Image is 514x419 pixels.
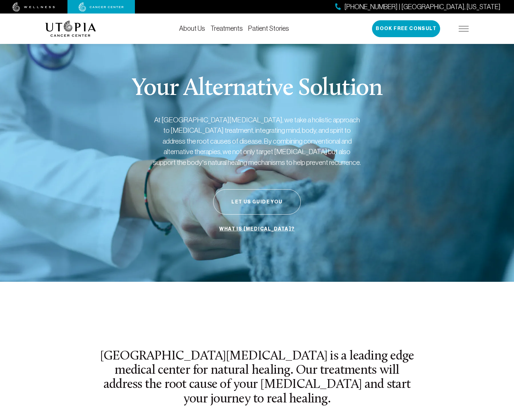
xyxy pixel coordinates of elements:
h2: [GEOGRAPHIC_DATA][MEDICAL_DATA] is a leading edge medical center for natural healing. Our treatme... [99,349,415,406]
button: Let Us Guide You [213,189,301,215]
img: cancer center [79,2,124,12]
button: Book Free Consult [372,20,440,37]
img: icon-hamburger [459,26,469,31]
p: Your Alternative Solution [132,77,382,101]
img: logo [45,21,96,37]
span: [PHONE_NUMBER] | [GEOGRAPHIC_DATA], [US_STATE] [344,2,501,12]
a: Treatments [210,25,243,32]
a: [PHONE_NUMBER] | [GEOGRAPHIC_DATA], [US_STATE] [335,2,501,12]
p: At [GEOGRAPHIC_DATA][MEDICAL_DATA], we take a holistic approach to [MEDICAL_DATA] treatment, inte... [152,115,362,168]
a: What is [MEDICAL_DATA]? [218,223,296,236]
a: About Us [179,25,205,32]
img: wellness [12,2,55,12]
a: Patient Stories [248,25,289,32]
